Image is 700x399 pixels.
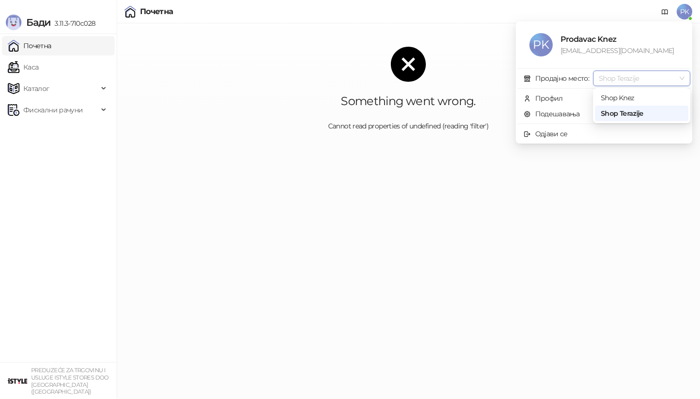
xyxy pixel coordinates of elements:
img: 64x64-companyLogo-77b92cf4-9946-4f36-9751-bf7bb5fd2c7d.png [8,371,27,391]
div: Shop Knez [595,90,688,106]
div: Shop Terazije [595,106,688,121]
div: Почетна [140,8,174,16]
div: Cannot read properties of undefined (reading 'filter') [132,121,684,131]
div: [EMAIL_ADDRESS][DOMAIN_NAME] [560,45,679,56]
div: Something went wrong. [132,93,684,109]
div: Продајно место: [535,73,589,84]
div: Одјави се [535,128,568,139]
span: close-circle [391,47,426,82]
a: Почетна [8,36,52,55]
small: PREDUZEĆE ZA TRGOVINU I USLUGE ISTYLE STORES DOO [GEOGRAPHIC_DATA] ([GEOGRAPHIC_DATA]) [31,367,109,395]
span: 3.11.3-710c028 [51,19,95,28]
span: Каталог [23,79,50,98]
span: Бади [26,17,51,28]
span: PK [529,33,553,56]
a: Документација [657,4,673,19]
div: Профил [535,93,563,104]
div: Shop Knez [601,92,682,103]
span: PK [677,4,692,19]
a: Подешавања [524,109,580,118]
a: Каса [8,57,38,77]
div: Shop Terazije [601,108,682,119]
span: Shop Terazije [599,71,684,86]
img: Logo [6,15,21,30]
span: Фискални рачуни [23,100,83,120]
div: Prodavac Knez [560,33,679,45]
